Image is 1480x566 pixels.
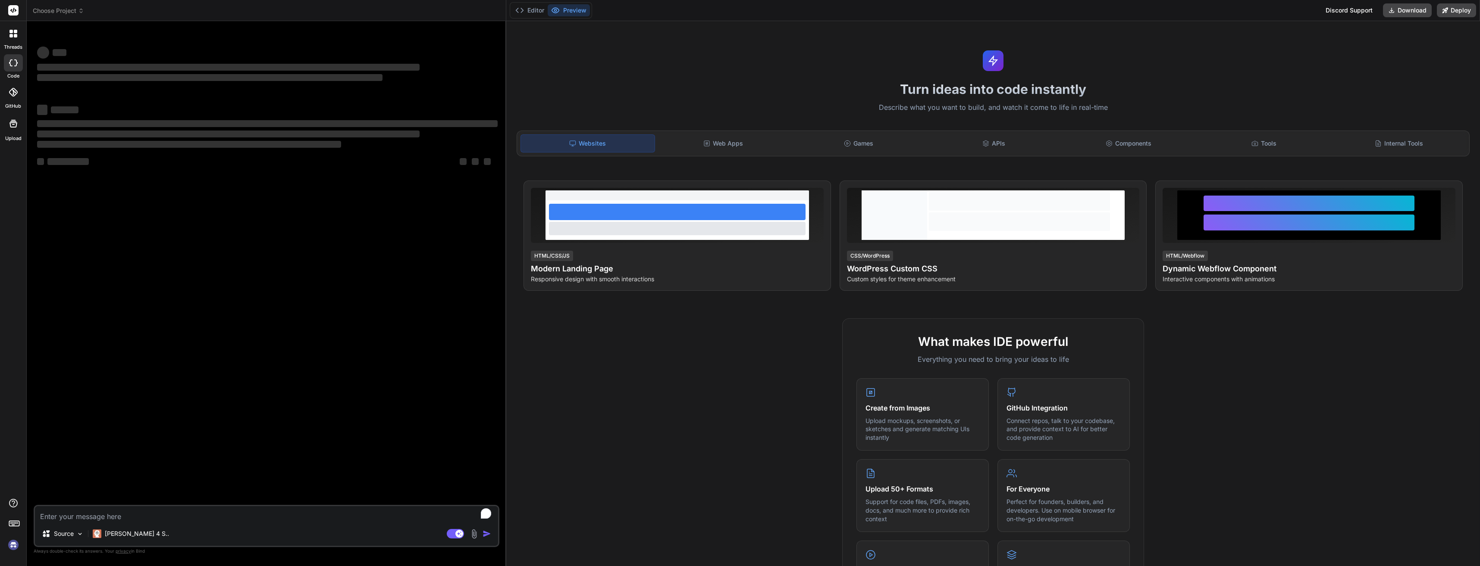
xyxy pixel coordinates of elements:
div: APIs [927,134,1060,152]
div: Components [1062,134,1195,152]
img: signin [6,538,21,552]
div: HTML/Webflow [1163,251,1208,261]
div: Websites [521,134,655,152]
label: code [7,72,19,80]
label: threads [4,44,22,51]
p: Everything you need to bring your ideas to life [856,354,1130,364]
span: privacy [116,548,131,554]
div: Web Apps [657,134,790,152]
span: Choose Project [33,6,84,15]
span: ‌ [37,74,383,81]
h4: Dynamic Webflow Component [1163,263,1455,275]
span: ‌ [47,158,89,165]
h4: Create from Images [865,403,980,413]
label: GitHub [5,103,21,110]
span: ‌ [37,131,420,137]
p: Perfect for founders, builders, and developers. Use on mobile browser for on-the-go development [1007,498,1121,523]
p: Support for code files, PDFs, images, docs, and much more to provide rich context [865,498,980,523]
p: Upload mockups, screenshots, or sketches and generate matching UIs instantly [865,417,980,442]
span: ‌ [53,49,66,56]
span: ‌ [37,64,420,71]
button: Preview [548,4,590,16]
div: Discord Support [1320,3,1378,17]
h4: GitHub Integration [1007,403,1121,413]
div: Internal Tools [1333,134,1466,152]
p: [PERSON_NAME] 4 S.. [105,529,169,538]
div: Games [792,134,925,152]
span: ‌ [37,47,49,59]
div: Tools [1197,134,1330,152]
button: Editor [512,4,548,16]
h2: What makes IDE powerful [856,333,1130,351]
div: HTML/CSS/JS [531,251,573,261]
span: ‌ [37,105,47,115]
p: Always double-check its answers. Your in Bind [34,547,499,555]
img: attachment [469,529,479,539]
span: ‌ [51,106,78,113]
img: Pick Models [76,530,84,538]
span: ‌ [37,141,341,148]
button: Deploy [1437,3,1476,17]
h4: Modern Landing Page [531,263,824,275]
h1: Turn ideas into code instantly [511,81,1475,97]
span: ‌ [460,158,467,165]
p: Connect repos, talk to your codebase, and provide context to AI for better code generation [1007,417,1121,442]
img: icon [483,529,491,538]
span: ‌ [472,158,479,165]
h4: For Everyone [1007,484,1121,494]
label: Upload [5,135,22,142]
textarea: To enrich screen reader interactions, please activate Accessibility in Grammarly extension settings [35,506,498,522]
div: CSS/WordPress [847,251,893,261]
span: ‌ [484,158,491,165]
p: Source [54,529,74,538]
span: ‌ [37,120,498,127]
p: Responsive design with smooth interactions [531,275,824,283]
span: ‌ [37,158,44,165]
p: Describe what you want to build, and watch it come to life in real-time [511,102,1475,113]
h4: Upload 50+ Formats [865,484,980,494]
h4: WordPress Custom CSS [847,263,1140,275]
p: Interactive components with animations [1163,275,1455,283]
button: Download [1383,3,1432,17]
p: Custom styles for theme enhancement [847,275,1140,283]
img: Claude 4 Sonnet [93,529,101,538]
